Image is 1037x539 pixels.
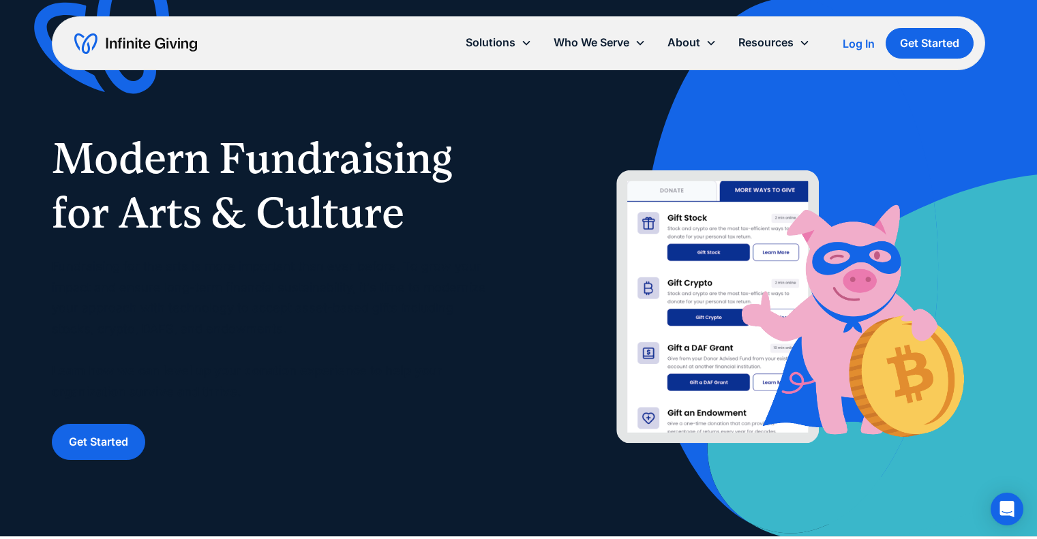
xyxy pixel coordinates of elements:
[74,33,197,55] a: home
[554,33,629,52] div: Who We Serve
[843,38,875,49] div: Log In
[738,33,794,52] div: Resources
[52,424,145,460] a: Get Started
[727,28,821,57] div: Resources
[455,28,543,57] div: Solutions
[551,147,980,444] img: nonprofit donation platform for faith-based organizations and ministries
[543,28,657,57] div: Who We Serve
[52,131,491,240] h1: Modern Fundraising for Arts & Culture
[52,363,442,399] strong: Learn how we can level up your donation experience to help your organization survive and thrive.
[991,493,1023,525] div: Open Intercom Messenger
[667,33,700,52] div: About
[886,28,974,59] a: Get Started
[52,256,491,402] p: Fundraising for the arts is more important than ever before. To grow your impact and ensure long-...
[843,35,875,52] a: Log In
[657,28,727,57] div: About
[466,33,515,52] div: Solutions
